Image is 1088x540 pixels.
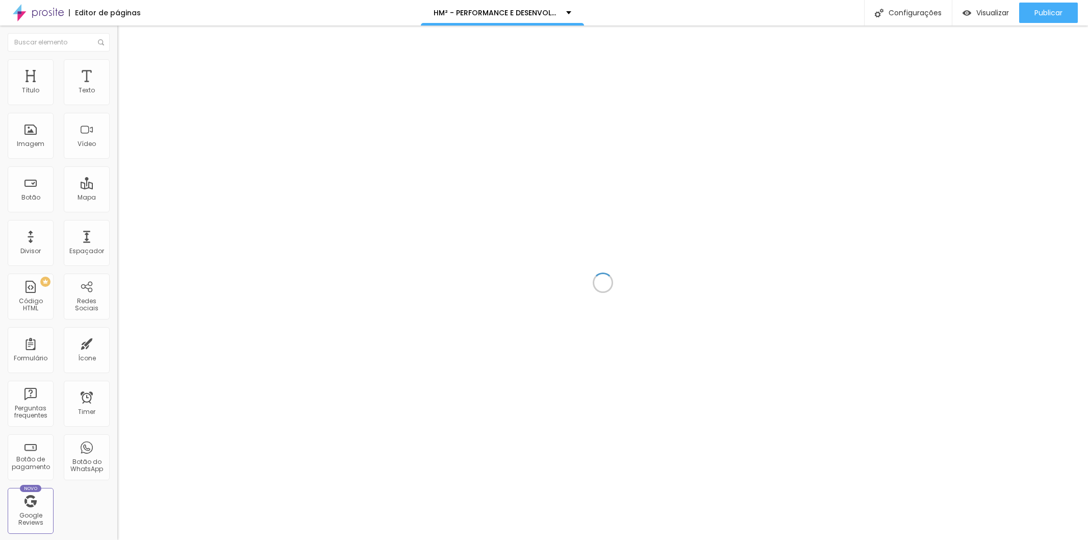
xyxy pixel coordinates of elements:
div: Espaçador [69,248,104,255]
button: Publicar [1019,3,1078,23]
div: Código HTML [10,298,50,312]
input: Buscar elemento [8,33,110,52]
div: Redes Sociais [66,298,107,312]
span: Visualizar [976,9,1009,17]
div: Botão do WhatsApp [66,458,107,473]
span: Publicar [1034,9,1062,17]
div: Editor de páginas [69,9,141,16]
img: view-1.svg [963,9,971,17]
button: Visualizar [952,3,1019,23]
div: Mapa [78,194,96,201]
img: Icone [875,9,883,17]
div: Ícone [78,355,96,362]
div: Botão [21,194,40,201]
div: Imagem [17,140,44,148]
div: Texto [79,87,95,94]
div: Vídeo [78,140,96,148]
img: Icone [98,39,104,45]
div: Divisor [20,248,41,255]
div: Formulário [14,355,47,362]
div: Botão de pagamento [10,456,50,471]
div: Google Reviews [10,512,50,527]
div: Perguntas frequentes [10,405,50,420]
p: HM² - PERFORMANCE E DESENVOLVIMENTO [434,9,559,16]
div: Novo [20,485,42,492]
div: Timer [78,408,95,415]
div: Título [22,87,39,94]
